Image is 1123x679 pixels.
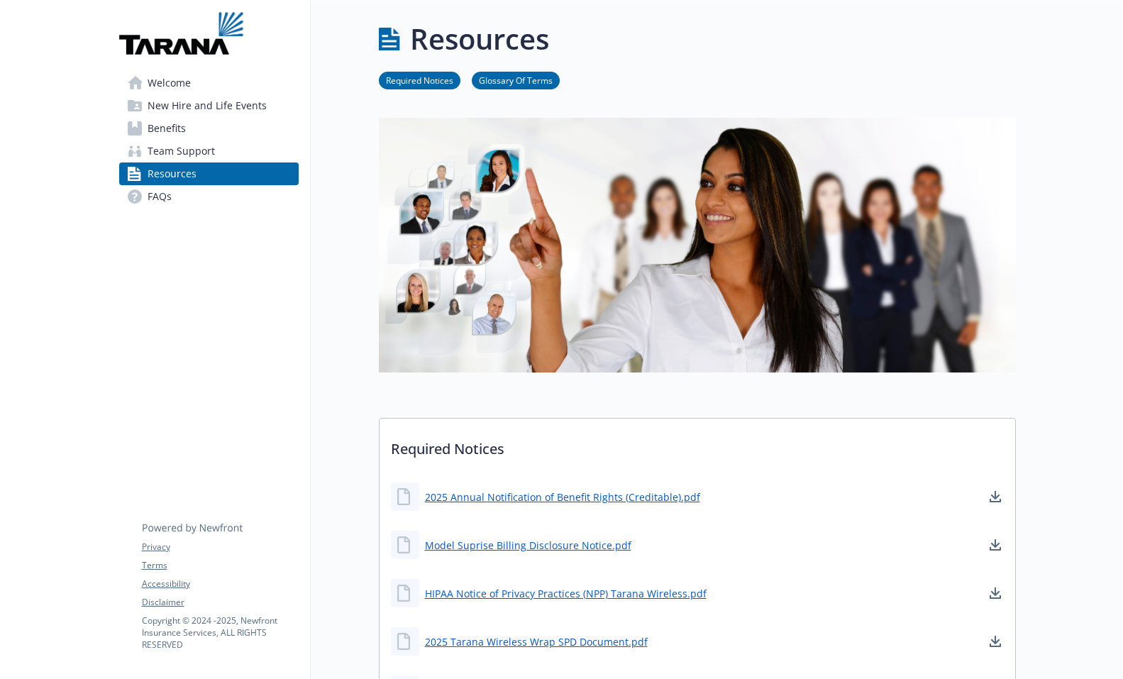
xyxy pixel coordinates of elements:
a: FAQs [119,185,299,208]
a: Disclaimer [142,596,298,609]
span: Welcome [148,72,191,94]
a: Required Notices [379,73,460,87]
a: HIPAA Notice of Privacy Practices (NPP) Tarana Wireless.pdf [425,586,707,601]
h1: Resources [410,18,549,60]
span: New Hire and Life Events [148,94,267,117]
a: download document [987,585,1004,602]
span: Resources [148,162,197,185]
a: Team Support [119,140,299,162]
img: resources page banner [379,118,1016,372]
a: Accessibility [142,578,298,590]
a: Benefits [119,117,299,140]
a: download document [987,488,1004,505]
a: Privacy [142,541,298,553]
a: Terms [142,559,298,572]
p: Copyright © 2024 - 2025 , Newfront Insurance Services, ALL RIGHTS RESERVED [142,614,298,651]
a: Model Suprise Billing Disclosure Notice.pdf [425,538,631,553]
span: Benefits [148,117,186,140]
a: download document [987,633,1004,650]
span: Team Support [148,140,215,162]
span: FAQs [148,185,172,208]
a: 2025 Annual Notification of Benefit Rights (Creditable).pdf [425,490,700,504]
a: download document [987,536,1004,553]
a: New Hire and Life Events [119,94,299,117]
p: Required Notices [380,419,1015,471]
a: Glossary Of Terms [472,73,560,87]
a: Resources [119,162,299,185]
a: 2025 Tarana Wireless Wrap SPD Document.pdf [425,634,648,649]
a: Welcome [119,72,299,94]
